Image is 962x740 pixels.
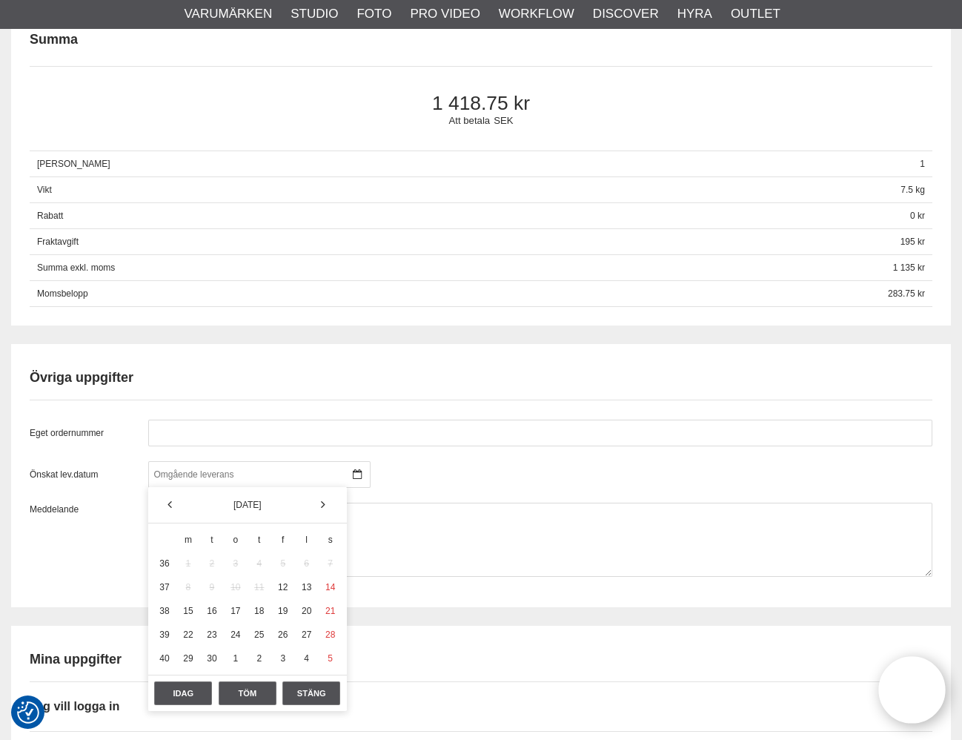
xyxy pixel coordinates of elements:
[154,601,175,621] div: 38
[54,92,907,115] span: 1 418.75
[233,500,262,510] span: [DATE]
[30,203,903,229] span: Rabatt
[731,4,780,24] a: Outlet
[178,577,199,598] div: 8
[154,624,175,645] div: 39
[320,601,341,621] div: 21
[320,529,341,550] div: s
[225,577,246,598] div: 10
[225,624,246,645] div: 24
[178,553,199,574] div: 1
[154,681,212,705] div: Idag
[30,229,893,255] span: Fraktavgift
[185,4,273,24] a: Varumärken
[296,529,317,550] div: l
[410,4,480,24] a: Pro Video
[912,151,932,177] span: 1
[30,468,148,481] label: Önskat lev.datum
[893,229,932,255] span: 195
[273,529,293,550] div: f
[249,624,270,645] div: 25
[320,648,341,669] div: 5
[154,553,175,574] div: 36
[249,529,270,550] div: t
[225,529,246,550] div: o
[356,4,391,24] a: Foto
[273,601,293,621] div: 19
[903,203,932,229] span: 0
[249,648,270,669] div: 2
[499,4,574,24] a: Workflow
[296,648,317,669] div: 4
[30,151,912,177] span: [PERSON_NAME]
[202,648,222,669] div: 30
[178,648,199,669] div: 29
[886,255,932,281] span: 1 135
[30,30,78,49] h2: Summa
[202,577,222,598] div: 9
[178,624,199,645] div: 22
[880,281,932,307] span: 283.75
[273,648,293,669] div: 3
[219,681,276,705] div: Töm
[225,601,246,621] div: 17
[30,177,893,203] span: Vikt
[249,553,270,574] div: 4
[30,699,119,713] span: Jag vill logga in
[30,503,148,577] label: Meddelande
[249,601,270,621] div: 18
[494,115,513,126] span: SEK
[273,624,293,645] div: 26
[320,577,341,598] div: 14
[154,577,175,598] div: 37
[320,624,341,645] div: 28
[30,281,880,307] span: Momsbelopp
[296,553,317,574] div: 6
[249,577,270,598] div: 11
[30,650,932,669] h2: Mina uppgifter
[448,115,490,126] span: Att betala
[17,699,39,726] button: Samtyckesinställningar
[291,4,338,24] a: Studio
[273,553,293,574] div: 5
[282,681,340,705] div: Stäng
[30,255,886,281] span: Summa exkl. moms
[225,553,246,574] div: 3
[202,529,222,550] div: t
[30,369,932,387] h2: Övriga uppgifter
[202,601,222,621] div: 16
[202,624,222,645] div: 23
[296,577,317,598] div: 13
[178,601,199,621] div: 15
[273,577,293,598] div: 12
[296,624,317,645] div: 27
[320,553,341,574] div: 7
[296,601,317,621] div: 20
[17,701,39,724] img: Revisit consent button
[30,426,148,440] label: Eget ordernummer
[225,648,246,669] div: 1
[593,4,659,24] a: Discover
[202,553,222,574] div: 2
[677,4,712,24] a: Hyra
[154,648,175,669] div: 40
[893,177,932,203] span: 7.5 kg
[178,529,199,550] div: m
